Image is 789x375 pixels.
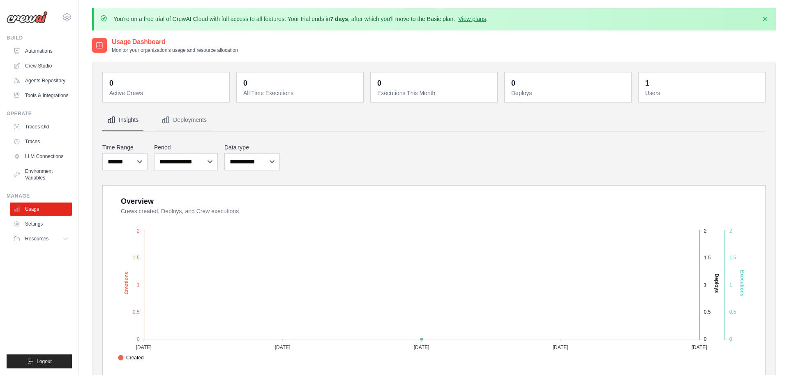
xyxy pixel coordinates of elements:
[118,354,144,361] span: Created
[224,143,280,151] label: Data type
[102,143,148,151] label: Time Range
[458,16,486,22] a: View plans
[112,37,238,47] h2: Usage Dashboard
[10,150,72,163] a: LLM Connections
[243,77,247,89] div: 0
[10,120,72,133] a: Traces Old
[133,309,140,315] tspan: 0.5
[10,59,72,72] a: Crew Studio
[729,336,732,342] tspan: 0
[645,77,649,89] div: 1
[243,89,358,97] dt: All Time Executions
[133,255,140,261] tspan: 1.5
[7,35,72,41] div: Build
[10,135,72,148] a: Traces
[7,193,72,199] div: Manage
[729,309,736,315] tspan: 0.5
[729,282,732,288] tspan: 1
[25,235,48,242] span: Resources
[645,89,760,97] dt: Users
[7,110,72,117] div: Operate
[10,74,72,87] a: Agents Repository
[10,203,72,216] a: Usage
[704,309,711,315] tspan: 0.5
[124,272,129,295] text: Creations
[377,77,381,89] div: 0
[729,228,732,234] tspan: 2
[109,89,224,97] dt: Active Crews
[10,232,72,245] button: Resources
[10,165,72,184] a: Environment Variables
[137,282,140,288] tspan: 1
[121,207,755,215] dt: Crews created, Deploys, and Crew executions
[37,358,52,365] span: Logout
[553,345,568,350] tspan: [DATE]
[136,345,152,350] tspan: [DATE]
[704,228,707,234] tspan: 2
[704,282,707,288] tspan: 1
[511,77,515,89] div: 0
[729,255,736,261] tspan: 1.5
[511,89,626,97] dt: Deploys
[137,228,140,234] tspan: 2
[113,15,488,23] p: You're on a free trial of CrewAI Cloud with full access to all features. Your trial ends in , aft...
[704,336,707,342] tspan: 0
[7,354,72,368] button: Logout
[704,255,711,261] tspan: 1.5
[10,89,72,102] a: Tools & Integrations
[10,217,72,231] a: Settings
[157,109,212,131] button: Deployments
[692,345,707,350] tspan: [DATE]
[7,11,48,23] img: Logo
[10,44,72,58] a: Automations
[275,345,291,350] tspan: [DATE]
[109,77,113,89] div: 0
[414,345,429,350] tspan: [DATE]
[102,109,143,131] button: Insights
[137,336,140,342] tspan: 0
[330,16,348,22] strong: 7 days
[112,47,238,54] p: Monitor your organization's usage and resource allocation
[154,143,218,151] label: Period
[377,89,492,97] dt: Executions This Month
[739,270,745,296] text: Executions
[714,274,720,293] text: Deploys
[102,109,766,131] nav: Tabs
[121,196,154,207] div: Overview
